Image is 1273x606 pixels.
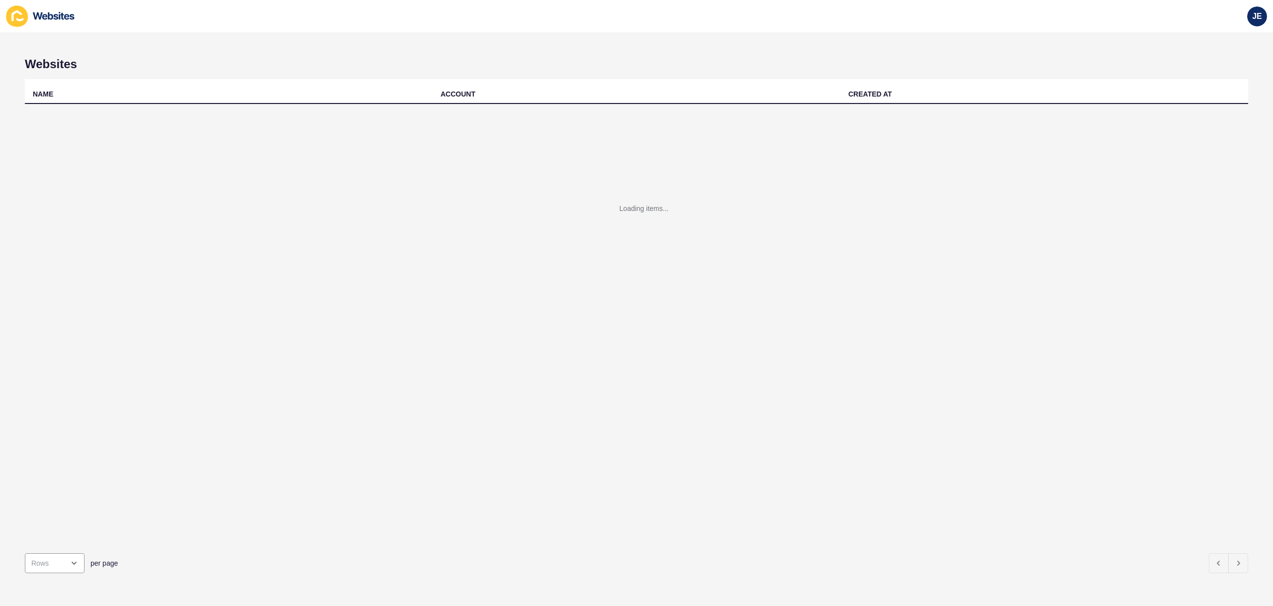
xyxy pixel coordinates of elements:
[620,203,669,213] div: Loading items...
[91,558,118,568] span: per page
[848,89,892,99] div: CREATED AT
[25,553,85,573] div: open menu
[33,89,53,99] div: NAME
[1252,11,1262,21] span: JE
[441,89,475,99] div: ACCOUNT
[25,57,1248,71] h1: Websites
